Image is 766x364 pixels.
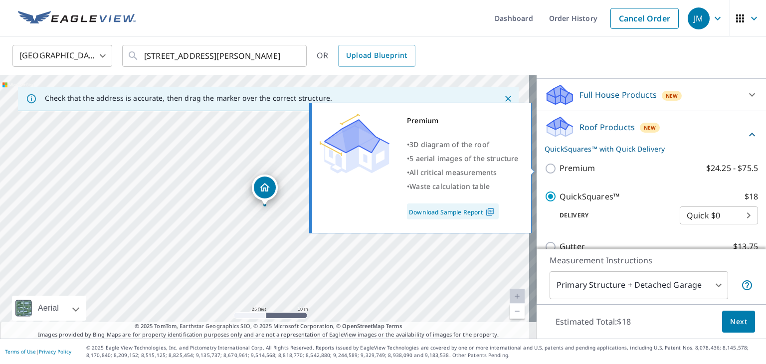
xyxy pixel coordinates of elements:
[741,279,753,291] span: Your report will include the primary structure and a detached garage if one exists.
[545,83,758,107] div: Full House ProductsNew
[560,190,619,203] p: QuickSquares™
[502,92,515,105] button: Close
[252,175,278,205] div: Dropped pin, building 1, Residential property, 276 Tessie Ln Black Mountain, NC 28711
[409,182,490,191] span: Waste calculation table
[545,211,680,220] p: Delivery
[579,89,657,101] p: Full House Products
[409,154,518,163] span: 5 aerial images of the structure
[688,7,710,29] div: JM
[342,322,384,330] a: OpenStreetMap
[320,114,389,174] img: Premium
[730,316,747,328] span: Next
[548,311,639,333] p: Estimated Total: $18
[550,254,753,266] p: Measurement Instructions
[550,271,728,299] div: Primary Structure + Detached Garage
[317,45,415,67] div: OR
[545,144,746,154] p: QuickSquares™ with Quick Delivery
[12,42,112,70] div: [GEOGRAPHIC_DATA]
[35,296,62,321] div: Aerial
[407,114,519,128] div: Premium
[409,168,497,177] span: All critical measurements
[560,162,595,175] p: Premium
[45,94,332,103] p: Check that the address is accurate, then drag the marker over the correct structure.
[666,92,678,100] span: New
[407,203,499,219] a: Download Sample Report
[407,166,519,180] div: •
[39,348,71,355] a: Privacy Policy
[346,49,407,62] span: Upload Blueprint
[510,289,525,304] a: Current Level 20, Zoom In Disabled
[706,162,758,175] p: $24.25 - $75.5
[12,296,86,321] div: Aerial
[644,124,656,132] span: New
[5,349,71,355] p: |
[545,115,758,154] div: Roof ProductsNewQuickSquares™ with Quick Delivery
[407,180,519,193] div: •
[560,240,585,253] p: Gutter
[407,152,519,166] div: •
[135,322,402,331] span: © 2025 TomTom, Earthstar Geographics SIO, © 2025 Microsoft Corporation, ©
[18,11,136,26] img: EV Logo
[510,304,525,319] a: Current Level 20, Zoom Out
[722,311,755,333] button: Next
[386,322,402,330] a: Terms
[144,42,286,70] input: Search by address or latitude-longitude
[5,348,36,355] a: Terms of Use
[733,240,758,253] p: $13.75
[680,201,758,229] div: Quick $0
[610,8,679,29] a: Cancel Order
[86,344,761,359] p: © 2025 Eagle View Technologies, Inc. and Pictometry International Corp. All Rights Reserved. Repo...
[483,207,497,216] img: Pdf Icon
[409,140,489,149] span: 3D diagram of the roof
[579,121,635,133] p: Roof Products
[745,190,758,203] p: $18
[338,45,415,67] a: Upload Blueprint
[407,138,519,152] div: •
